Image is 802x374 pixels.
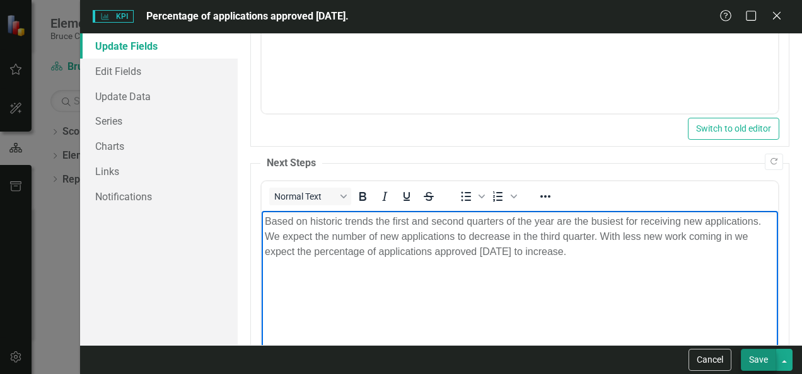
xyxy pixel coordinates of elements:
a: Update Fields [80,33,238,59]
span: Normal Text [274,191,336,201]
a: Update Data [80,84,238,109]
a: Edit Fields [80,59,238,84]
button: Switch to old editor [688,118,779,140]
span: Percentage of applications approved [DATE]. [146,10,349,22]
button: Reveal or hide additional toolbar items [535,188,556,205]
span: KPI [93,10,133,23]
button: Block Normal Text [269,188,351,205]
button: Cancel [689,349,731,371]
div: Bullet list [455,188,487,205]
a: Links [80,159,238,184]
button: Bold [352,188,373,205]
a: Notifications [80,184,238,209]
button: Underline [396,188,417,205]
a: Series [80,108,238,133]
legend: Next Steps [260,156,322,171]
button: Italic [374,188,395,205]
button: Save [741,349,776,371]
div: Numbered list [487,188,519,205]
p: Over the last two quarters, 55% of applications have been completed within statutory timelines. [3,3,513,18]
a: Charts [80,133,238,159]
button: Strikethrough [418,188,439,205]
